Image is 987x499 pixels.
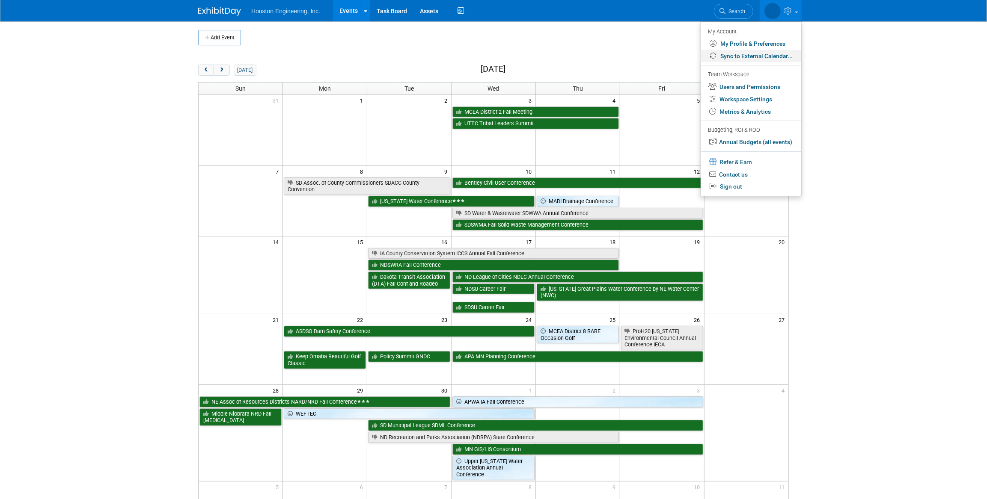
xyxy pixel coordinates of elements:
[284,326,535,337] a: ASDSO Dam Safety Conference
[356,385,367,396] span: 29
[612,95,620,106] span: 4
[443,95,451,106] span: 2
[452,106,619,118] a: MCEA District 2 Fall Meeting
[609,236,620,247] span: 18
[272,95,282,106] span: 31
[452,396,703,407] a: APWA IA Fall Conference
[452,302,535,313] a: SDSU Career Fair
[452,219,703,230] a: SDSWMA Fall Solid Waste Management Conference
[452,351,703,362] a: APA MN Planning Conference
[609,314,620,325] span: 25
[708,126,793,135] div: Budgeting, ROI & ROO
[778,236,788,247] span: 20
[443,481,451,492] span: 7
[701,106,801,118] a: Metrics & Analytics
[356,314,367,325] span: 22
[284,177,450,195] a: SD Assoc. of County Commissioners SDACC County Convention
[778,481,788,492] span: 11
[199,408,282,426] a: Middle Niobrara NRD Fall [MEDICAL_DATA]
[452,272,703,283] a: ND League of Cities NDLC Annual Conference
[525,314,535,325] span: 24
[234,65,256,76] button: [DATE]
[528,385,535,396] span: 1
[693,236,704,247] span: 19
[708,70,793,80] div: Team Workspace
[440,385,451,396] span: 30
[573,85,583,92] span: Thu
[368,248,619,259] a: IA County Conservation System ICCS Annual Fall Conference
[525,166,535,177] span: 10
[701,180,801,193] a: Sign out
[537,326,619,343] a: MCEA District 8 RARE Occasion Golf
[199,396,450,407] a: NE Assoc of Resources Districts NARD/NRD Fall Conference
[452,208,703,219] a: SD Water & Wastewater SDWWA Annual Conference
[356,236,367,247] span: 15
[275,166,282,177] span: 7
[696,385,704,396] span: 3
[701,155,801,168] a: Refer & Earn
[275,481,282,492] span: 5
[235,85,246,92] span: Sun
[452,456,535,480] a: Upper [US_STATE] Water Association Annual Conference
[359,481,367,492] span: 6
[404,85,414,92] span: Tue
[612,385,620,396] span: 2
[198,30,241,45] button: Add Event
[368,196,535,207] a: [US_STATE] Water Conference
[528,481,535,492] span: 8
[440,236,451,247] span: 16
[368,272,450,289] a: Dakota Transit Association (DTA) Fall Conf and Roadeo
[693,481,704,492] span: 10
[609,166,620,177] span: 11
[319,85,331,92] span: Mon
[725,8,745,15] span: Search
[525,236,535,247] span: 17
[359,95,367,106] span: 1
[693,314,704,325] span: 26
[488,85,499,92] span: Wed
[284,351,366,369] a: Keep Omaha Beautiful Golf Classic
[778,314,788,325] span: 27
[198,65,214,76] button: prev
[714,4,753,19] a: Search
[368,351,450,362] a: Policy Summit GNDC
[621,326,703,350] a: ProH20 [US_STATE] Environmental Council Annual Conference IECA
[781,385,788,396] span: 4
[708,26,793,36] div: My Account
[284,408,535,419] a: WEFTEC
[452,283,535,295] a: NDSU Career Fair
[440,314,451,325] span: 23
[696,95,704,106] span: 5
[251,8,320,15] span: Houston Engineering, Inc.
[701,136,801,148] a: Annual Budgets (all events)
[701,93,801,106] a: Workspace Settings
[659,85,666,92] span: Fri
[359,166,367,177] span: 8
[452,118,619,129] a: UTTC Tribal Leaders Summit
[693,166,704,177] span: 12
[537,196,619,207] a: MADI Drainage Conference
[198,7,241,16] img: ExhibitDay
[272,236,282,247] span: 14
[272,385,282,396] span: 28
[368,420,703,431] a: SD Municipal League SDML Conference
[481,65,505,74] h2: [DATE]
[612,481,620,492] span: 9
[701,81,801,93] a: Users and Permissions
[701,50,801,62] a: Sync to External Calendar...
[701,168,801,181] a: Contact us
[537,283,703,301] a: [US_STATE] Great Plains Water Conference by NE Water Center (NWC)
[528,95,535,106] span: 3
[443,166,451,177] span: 9
[452,444,703,455] a: MN GIS/LIS Consortium
[452,177,703,189] a: Bentley Civil User Conference
[272,314,282,325] span: 21
[368,432,619,443] a: ND Recreation and Parks Association (NDRPA) State Conference
[214,65,229,76] button: next
[368,260,619,271] a: NDSWRA Fall Conference
[701,38,801,50] a: My Profile & Preferences
[764,3,781,19] img: Heidi Joarnt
